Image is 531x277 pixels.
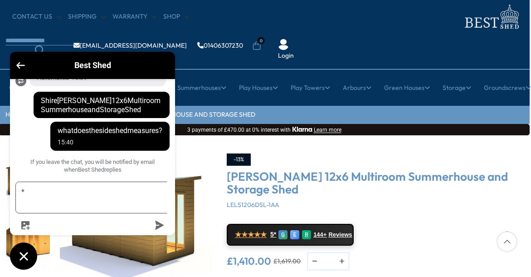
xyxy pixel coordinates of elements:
a: Shop [163,12,189,21]
span: 0 [257,37,265,45]
a: Search [5,45,73,54]
img: Lela12x6STORAGE060_ea4b97ff-5cf7-44eb-acbf-0a24039cfb47_200x200.jpg [6,154,50,207]
a: Arbours [343,76,371,99]
a: Green Houses [384,76,430,99]
del: £1,619.00 [273,258,301,264]
div: 6 / 8 [5,153,51,208]
div: -13% [227,153,251,166]
a: Play Towers [291,76,330,99]
a: Shipping [68,12,106,21]
span: ★★★★★ [235,230,267,239]
a: ★★★★★ 5* G E R 144+ Reviews [227,224,354,246]
span: Reviews [328,231,352,238]
a: Play Houses [239,76,278,99]
span: 144+ [313,231,326,238]
inbox-online-store-chat: Shopify online store chat [7,52,178,270]
div: 7 / 8 [5,217,51,272]
img: Lela12x6STORAGE030_95c804bd-e275-4196-8c5f-775c3fe50f3c_200x200.jpg [6,218,50,271]
a: Storage [443,76,471,99]
div: G [278,230,287,239]
div: R [302,230,311,239]
h3: [PERSON_NAME] 12x6 Multiroom Summerhouse and Storage Shed [227,170,523,196]
a: Groundscrews [484,76,531,99]
a: 0 [252,41,261,50]
a: CONTACT US [12,12,61,21]
a: 01406307230 [197,42,243,49]
ins: £1,410.00 [227,256,271,266]
span: LELS1206DSL-1AA [227,201,279,209]
a: Login [278,51,294,60]
img: logo [459,2,523,31]
a: HOME [5,110,24,119]
img: User Icon [278,39,289,50]
a: [EMAIL_ADDRESS][DOMAIN_NAME] [73,42,187,49]
div: E [290,230,299,239]
a: Warranty [112,12,156,21]
a: Summerhouses [177,76,226,99]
